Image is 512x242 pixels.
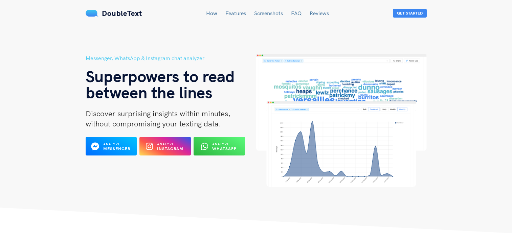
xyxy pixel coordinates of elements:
span: Discover surprising insights within minutes, [86,109,230,118]
span: between the lines [86,82,213,102]
b: Instagram [157,146,183,151]
span: Superpowers to read [86,66,235,86]
span: without compromising your texting data. [86,119,221,128]
a: Screenshots [254,10,283,17]
span: DoubleText [102,8,142,18]
button: Analyze WhatsApp [194,137,245,155]
span: Analyze [103,142,120,146]
span: Analyze [157,142,174,146]
b: WhatsApp [212,146,237,151]
img: mS3x8y1f88AAAAABJRU5ErkJggg== [86,10,98,17]
button: Get Started [393,9,427,18]
button: Analyze Instagram [139,137,191,155]
a: Features [225,10,246,17]
img: hero [256,54,427,187]
a: Analyze WhatsApp [194,146,245,152]
a: Analyze Instagram [139,146,191,152]
span: Analyze [212,142,229,146]
b: Messenger [103,146,130,151]
a: How [206,10,217,17]
a: FAQ [291,10,302,17]
a: DoubleText [86,8,142,18]
a: Analyze Messenger [86,146,137,152]
h5: Messenger, WhatsApp & Instagram chat analyzer [86,54,256,63]
button: Analyze Messenger [86,137,137,155]
a: Reviews [310,10,329,17]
